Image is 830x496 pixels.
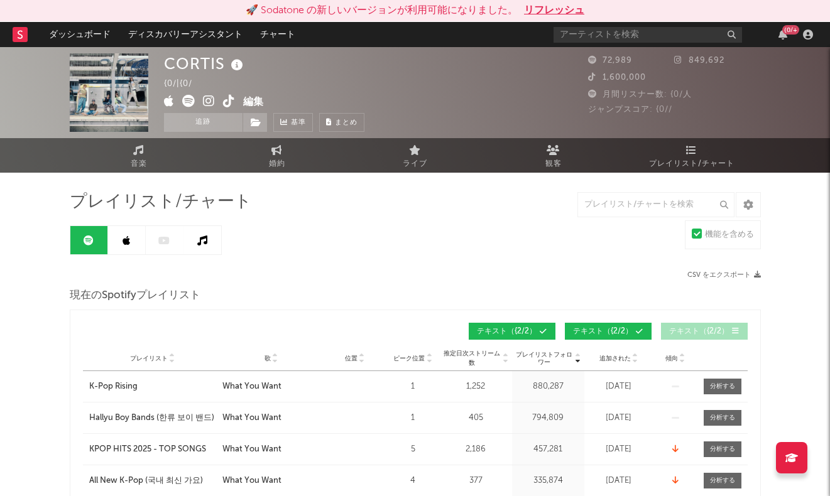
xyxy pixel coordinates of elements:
span: 追加された [599,355,631,362]
span: まとめ [335,119,358,126]
button: テキスト（{2/2） [565,323,652,340]
div: 4 [390,475,437,487]
input: プレイリスト/チャートを検索 [577,192,734,217]
span: 1,600,000 [588,73,646,82]
input: アーティストを検索 [554,27,742,43]
span: ジャンプスコア: {0// [588,105,672,114]
a: K-Pop Rising [89,380,216,393]
span: 849,692 [674,57,724,65]
a: 観客 [484,138,623,173]
div: [DATE] [587,380,650,393]
span: ライブ [403,156,427,171]
span: 傾向 [665,355,678,362]
div: 🚀 Sodatone の新しいバージョンが利用可能になりました。 [246,3,518,18]
div: [DATE] [587,475,650,487]
a: ライブ [346,138,484,173]
div: 794,809 [515,412,581,424]
button: まとめ [319,113,364,132]
a: 基準 [273,113,313,132]
div: All New K-Pop (국내 최신 가요) [89,475,203,487]
a: ディスカバリーアシスタント [119,22,251,47]
button: CSV をエクスポート [687,271,761,279]
a: チャート [251,22,304,47]
div: What You Want [222,412,281,424]
a: プレイリスト/チャート [623,138,761,173]
button: 編集 [243,95,263,111]
div: 1 [390,412,437,424]
span: プレイリスト/チャート [70,195,252,210]
span: プレイリスト/チャート [649,156,734,171]
div: 5 [390,443,437,456]
a: 婚約 [208,138,346,173]
div: 405 [443,412,509,424]
span: 位置 [345,355,358,362]
span: ピーク位置 [393,355,425,362]
div: 1,252 [443,380,509,393]
div: 機能を含める [705,227,754,242]
a: Hallyu Boy Bands (한류 보이 밴드) [89,412,216,424]
span: テキスト （{2/2） [477,328,537,335]
span: 基準 [291,116,306,131]
span: テキスト （{2/2） [669,328,729,335]
span: 歌 [265,355,271,362]
span: プレイリストフォロワー [515,351,574,366]
div: Hallyu Boy Bands (한류 보이 밴드) [89,412,214,424]
span: 現在のSpotifyプレイリスト [70,288,200,303]
span: 72,989 [588,57,632,65]
span: 推定日次ストリーム数 [443,349,501,368]
div: 457,281 [515,443,581,456]
button: テキスト（{2/2） [661,323,748,340]
button: 追跡 [164,113,243,132]
div: KPOP HITS 2025 - TOP SONGS [89,443,206,456]
div: {0/ | {0/ [164,77,207,92]
div: K-Pop Rising [89,380,138,393]
a: All New K-Pop (국내 최신 가요) [89,475,216,487]
button: リフレッシュ [524,3,584,18]
a: ダッシュボード [40,22,119,47]
div: What You Want [222,475,281,487]
div: 1 [390,380,437,393]
div: {0/+ [782,25,799,35]
div: [DATE] [587,443,650,456]
div: What You Want [222,443,281,456]
div: 880,287 [515,380,581,393]
div: CORTIS [164,53,246,74]
span: テキスト （{2/2） [573,328,633,335]
span: 観客 [545,156,562,171]
a: KPOP HITS 2025 - TOP SONGS [89,443,216,456]
div: 377 [443,475,509,487]
span: プレイリスト [130,355,168,362]
span: 婚約 [269,156,285,171]
div: 335,874 [515,475,581,487]
button: {0/+ [778,30,787,40]
button: テキスト（{2/2） [469,323,555,340]
div: [DATE] [587,412,650,424]
a: 音楽 [70,138,208,173]
div: What You Want [222,380,281,393]
span: 月間リスナー数: {0/人 [588,90,692,99]
span: 音楽 [131,156,147,171]
div: 2,186 [443,443,509,456]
